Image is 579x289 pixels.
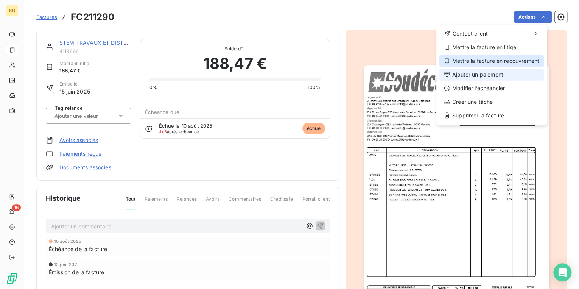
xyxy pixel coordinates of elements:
div: Supprimer la facture [439,109,544,122]
div: Actions [436,25,547,125]
div: Mettre la facture en recouvrement [439,55,544,67]
div: Ajouter un paiement [439,69,544,81]
div: Modifier l’échéancier [439,82,544,94]
span: Contact client [453,30,488,37]
div: Mettre la facture en litige [439,41,544,53]
div: Créer une tâche [439,96,544,108]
